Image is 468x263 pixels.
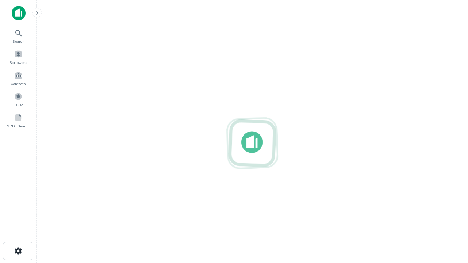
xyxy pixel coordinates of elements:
iframe: Chat Widget [431,205,468,240]
span: Contacts [11,81,26,87]
span: Search [12,38,24,44]
span: SREO Search [7,123,30,129]
a: SREO Search [2,111,34,130]
a: Search [2,26,34,46]
a: Contacts [2,68,34,88]
a: Borrowers [2,47,34,67]
span: Borrowers [10,60,27,65]
a: Saved [2,89,34,109]
span: Saved [13,102,24,108]
img: capitalize-icon.png [12,6,26,20]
